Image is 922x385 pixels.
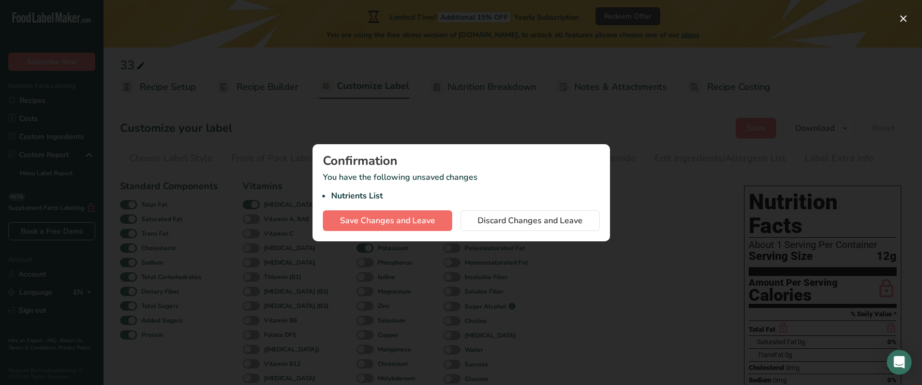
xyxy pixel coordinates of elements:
li: Nutrients List [331,190,600,202]
span: Save Changes and Leave [340,214,435,227]
div: Confirmation [323,155,600,167]
span: Discard Changes and Leave [478,214,583,227]
button: Discard Changes and Leave [460,210,600,231]
button: Save Changes and Leave [323,210,452,231]
div: Open Intercom Messenger [887,350,912,375]
p: You have the following unsaved changes [323,171,600,202]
